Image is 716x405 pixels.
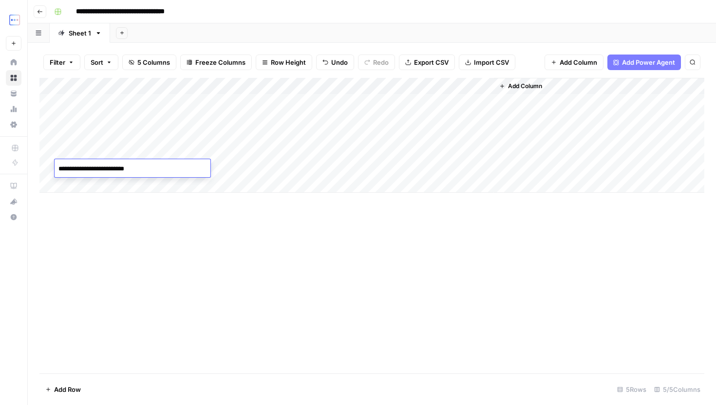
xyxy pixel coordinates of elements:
button: Row Height [256,55,312,70]
button: Workspace: TripleDart [6,8,21,32]
a: Usage [6,101,21,117]
button: Add Row [39,382,87,397]
button: What's new? [6,194,21,209]
span: Add Row [54,385,81,394]
div: 5 Rows [613,382,650,397]
a: Browse [6,70,21,86]
a: Home [6,55,21,70]
span: Redo [373,57,389,67]
button: Import CSV [459,55,515,70]
button: Export CSV [399,55,455,70]
button: Add Column [495,80,546,92]
div: What's new? [6,194,21,209]
span: Sort [91,57,103,67]
button: Undo [316,55,354,70]
span: Row Height [271,57,306,67]
button: Freeze Columns [180,55,252,70]
span: Add Column [508,82,542,91]
span: 5 Columns [137,57,170,67]
span: Freeze Columns [195,57,245,67]
img: TripleDart Logo [6,11,23,29]
span: Export CSV [414,57,449,67]
span: Add Column [560,57,597,67]
button: Help + Support [6,209,21,225]
button: Filter [43,55,80,70]
span: Import CSV [474,57,509,67]
span: Add Power Agent [622,57,675,67]
span: Undo [331,57,348,67]
button: 5 Columns [122,55,176,70]
button: Redo [358,55,395,70]
button: Add Power Agent [607,55,681,70]
div: 5/5 Columns [650,382,704,397]
a: Sheet 1 [50,23,110,43]
a: Settings [6,117,21,132]
button: Add Column [545,55,603,70]
button: Sort [84,55,118,70]
a: AirOps Academy [6,178,21,194]
a: Your Data [6,86,21,101]
span: Filter [50,57,65,67]
div: Sheet 1 [69,28,91,38]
